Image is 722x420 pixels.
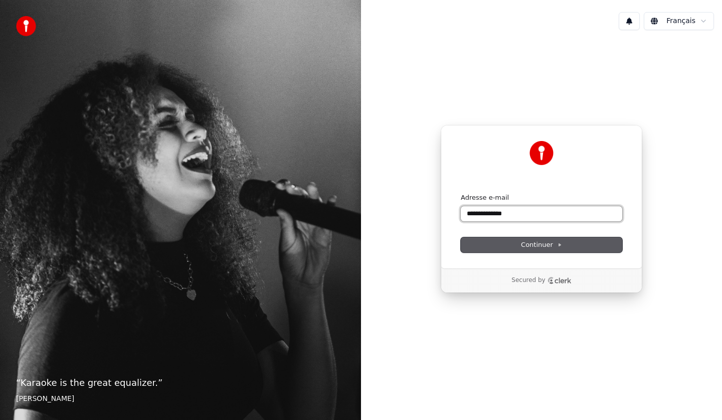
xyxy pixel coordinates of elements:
[16,376,345,390] p: “ Karaoke is the great equalizer. ”
[521,240,562,249] span: Continuer
[16,16,36,36] img: youka
[548,277,572,284] a: Clerk logo
[461,193,509,202] label: Adresse e-mail
[529,141,554,165] img: Youka
[511,276,545,285] p: Secured by
[461,237,622,252] button: Continuer
[16,394,345,404] footer: [PERSON_NAME]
